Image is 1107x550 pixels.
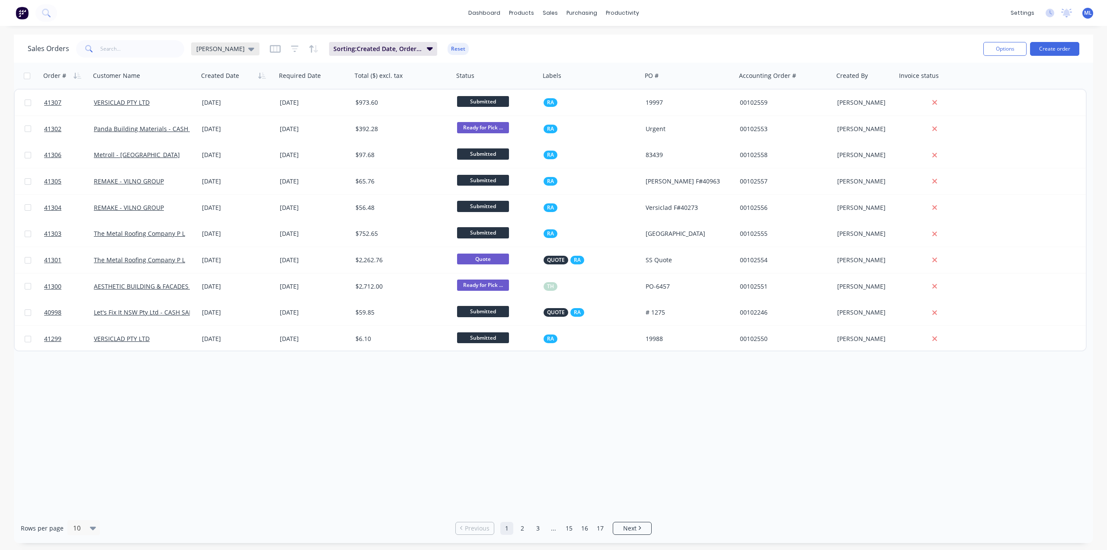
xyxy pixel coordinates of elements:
a: Metroll - [GEOGRAPHIC_DATA] [94,151,180,159]
span: 41299 [44,335,61,343]
span: RA [547,229,554,238]
span: Submitted [457,227,509,238]
div: [DATE] [280,151,349,159]
span: RA [547,151,554,159]
span: 41301 [44,256,61,264]
div: [DATE] [202,98,273,107]
a: Jump forward [547,522,560,535]
a: Page 16 [578,522,591,535]
a: 41303 [44,221,94,247]
a: Page 2 [516,522,529,535]
img: Factory [16,6,29,19]
div: $973.60 [355,98,445,107]
div: [PERSON_NAME] [837,125,890,133]
div: [PERSON_NAME] [837,256,890,264]
a: Page 15 [563,522,576,535]
a: Let's Fix It NSW Pty Ltd - CASH SALE [94,308,195,316]
a: VERSICLAD PTY LTD [94,98,150,106]
span: 41302 [44,125,61,133]
span: Rows per page [21,524,64,533]
div: settings [1006,6,1039,19]
div: 83439 [646,151,729,159]
a: Page 17 [594,522,607,535]
span: Submitted [457,201,509,212]
span: QUOTE [547,308,565,317]
div: [DATE] [280,125,349,133]
span: [PERSON_NAME] [196,44,245,53]
div: # 1275 [646,308,729,317]
a: 41300 [44,273,94,299]
div: $2,712.00 [355,282,445,291]
span: TH [547,282,554,291]
div: 00102556 [740,203,826,212]
span: Next [623,524,637,533]
div: 19988 [646,335,729,343]
span: Ready for Pick ... [457,122,509,133]
div: [DATE] [202,177,273,186]
a: The Metal Roofing Company P L [94,256,185,264]
div: 00102554 [740,256,826,264]
div: 00102558 [740,151,826,159]
button: Reset [448,43,469,55]
div: 00102557 [740,177,826,186]
span: 41303 [44,229,61,238]
span: 41305 [44,177,61,186]
button: RA [544,177,557,186]
div: [DATE] [202,151,273,159]
div: productivity [601,6,643,19]
a: REMAKE - VILNO GROUP [94,203,164,212]
button: QUOTERA [544,256,584,264]
button: Sorting:Created Date, Order # [329,42,437,56]
button: Create order [1030,42,1079,56]
a: 40998 [44,299,94,325]
span: RA [547,177,554,186]
div: [DATE] [280,203,349,212]
button: RA [544,229,557,238]
span: Previous [465,524,490,533]
div: PO-6457 [646,282,729,291]
div: 00102553 [740,125,826,133]
span: Submitted [457,96,509,107]
div: 00102246 [740,308,826,317]
div: $56.48 [355,203,445,212]
button: TH [544,282,557,291]
div: [DATE] [280,308,349,317]
div: products [505,6,538,19]
span: Ready for Pick ... [457,280,509,290]
div: Customer Name [93,71,140,80]
div: Accounting Order # [739,71,796,80]
div: [DATE] [202,125,273,133]
div: Order # [43,71,66,80]
div: [PERSON_NAME] [837,151,890,159]
div: Versiclad F#40273 [646,203,729,212]
div: 00102555 [740,229,826,238]
div: Created By [836,71,868,80]
span: 40998 [44,308,61,317]
span: RA [547,335,554,343]
button: QUOTERA [544,308,584,317]
ul: Pagination [452,522,655,535]
a: 41301 [44,247,94,273]
div: [PERSON_NAME] [837,98,890,107]
a: AESTHETIC BUILDING & FACADES PTY LTD [94,282,213,290]
a: 41299 [44,326,94,352]
div: [DATE] [202,282,273,291]
a: dashboard [464,6,505,19]
span: 41304 [44,203,61,212]
span: QUOTE [547,256,565,264]
a: REMAKE - VILNO GROUP [94,177,164,185]
div: Urgent [646,125,729,133]
div: Total ($) excl. tax [355,71,403,80]
span: 41300 [44,282,61,291]
h1: Sales Orders [28,45,69,53]
div: [PERSON_NAME] F#40963 [646,177,729,186]
a: Page 3 [531,522,544,535]
div: PO # [645,71,659,80]
div: purchasing [562,6,601,19]
div: [PERSON_NAME] [837,335,890,343]
div: $392.28 [355,125,445,133]
div: [PERSON_NAME] [837,177,890,186]
span: Sorting: Created Date, Order # [333,45,422,53]
a: 41307 [44,90,94,116]
a: 41306 [44,142,94,168]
